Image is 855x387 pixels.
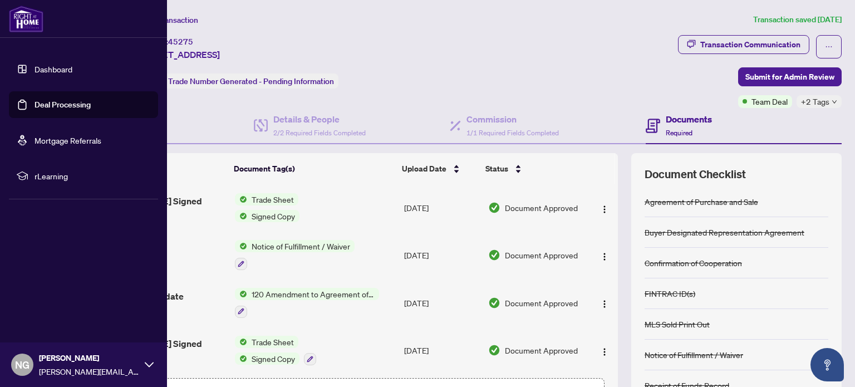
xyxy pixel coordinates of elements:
[39,365,139,378] span: [PERSON_NAME][EMAIL_ADDRESS][PERSON_NAME][DOMAIN_NAME]
[505,249,578,261] span: Document Approved
[645,195,758,208] div: Agreement of Purchase and Sale
[678,35,809,54] button: Transaction Communication
[488,297,500,309] img: Document Status
[247,288,379,300] span: 120 Amendment to Agreement of Purchase and Sale
[273,129,366,137] span: 2/2 Required Fields Completed
[247,240,355,252] span: Notice of Fulfillment / Waiver
[666,129,692,137] span: Required
[700,36,800,53] div: Transaction Communication
[505,202,578,214] span: Document Approved
[600,205,609,214] img: Logo
[596,246,613,264] button: Logo
[596,341,613,359] button: Logo
[600,347,609,356] img: Logo
[235,336,247,348] img: Status Icon
[645,166,746,182] span: Document Checklist
[832,99,837,105] span: down
[235,288,379,318] button: Status Icon120 Amendment to Agreement of Purchase and Sale
[235,210,247,222] img: Status Icon
[15,357,30,373] span: NG
[400,231,484,279] td: [DATE]
[273,112,366,126] h4: Details & People
[738,67,842,86] button: Submit for Admin Review
[235,240,355,270] button: Status IconNotice of Fulfillment / Waiver
[397,153,480,184] th: Upload Date
[168,76,334,86] span: Trade Number Generated - Pending Information
[505,344,578,356] span: Document Approved
[235,240,247,252] img: Status Icon
[400,327,484,375] td: [DATE]
[35,64,72,74] a: Dashboard
[485,163,508,175] span: Status
[35,100,91,110] a: Deal Processing
[35,170,150,182] span: rLearning
[596,294,613,312] button: Logo
[753,13,842,26] article: Transaction saved [DATE]
[645,287,695,300] div: FINTRAC ID(s)
[235,193,247,205] img: Status Icon
[645,318,710,330] div: MLS Sold Print Out
[488,202,500,214] img: Document Status
[400,184,484,231] td: [DATE]
[39,352,139,364] span: [PERSON_NAME]
[138,48,220,61] span: [STREET_ADDRESS]
[645,257,742,269] div: Confirmation of Cooperation
[235,336,316,366] button: Status IconTrade SheetStatus IconSigned Copy
[466,112,559,126] h4: Commission
[247,336,298,348] span: Trade Sheet
[666,112,712,126] h4: Documents
[235,193,304,222] button: Status IconTrade SheetStatus IconSigned Copy
[247,210,299,222] span: Signed Copy
[139,15,198,25] span: View Transaction
[235,352,247,365] img: Status Icon
[9,6,43,32] img: logo
[825,43,833,51] span: ellipsis
[596,199,613,217] button: Logo
[505,297,578,309] span: Document Approved
[229,153,398,184] th: Document Tag(s)
[600,252,609,261] img: Logo
[751,95,788,107] span: Team Deal
[35,135,101,145] a: Mortgage Referrals
[488,344,500,356] img: Document Status
[400,279,484,327] td: [DATE]
[600,300,609,308] img: Logo
[488,249,500,261] img: Document Status
[466,129,559,137] span: 1/1 Required Fields Completed
[402,163,446,175] span: Upload Date
[801,95,829,108] span: +2 Tags
[247,352,299,365] span: Signed Copy
[810,348,844,381] button: Open asap
[645,226,804,238] div: Buyer Designated Representation Agreement
[645,349,743,361] div: Notice of Fulfillment / Waiver
[168,37,193,47] span: 45275
[745,68,834,86] span: Submit for Admin Review
[235,288,247,300] img: Status Icon
[481,153,585,184] th: Status
[247,193,298,205] span: Trade Sheet
[138,74,338,89] div: Status:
